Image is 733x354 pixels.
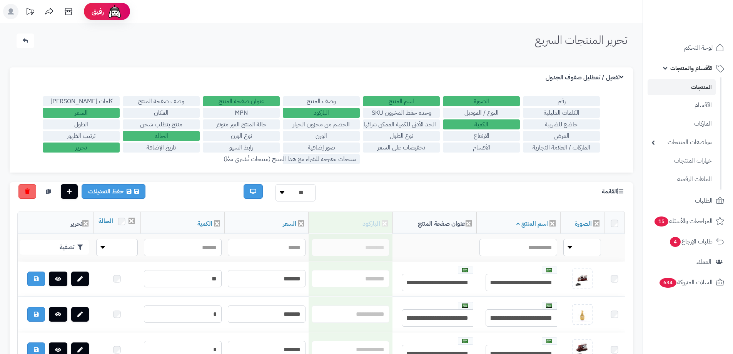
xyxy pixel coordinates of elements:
[670,237,681,247] span: 4
[648,39,728,57] a: لوحة التحكم
[20,240,89,255] button: تصفية
[43,96,120,106] label: كلمات [PERSON_NAME]
[462,304,468,308] img: العربية
[546,268,552,272] img: العربية
[575,219,592,228] a: الصورة
[648,97,716,114] a: الأقسام
[655,216,669,226] span: 15
[462,339,468,343] img: العربية
[283,96,360,106] label: وصف المنتج
[363,108,440,118] label: وحده حفظ المخزون SKU
[443,96,520,106] label: الصورة
[283,143,360,153] label: صور إضافية
[283,154,360,164] label: منتجات مقترحة للشراء مع هذا المنتج (منتجات تُشترى معًا)
[18,212,93,234] th: تحرير
[695,195,713,206] span: الطلبات
[283,131,360,141] label: الوزن
[670,63,713,74] span: الأقسام والمنتجات
[92,7,104,16] span: رفيق
[516,219,548,228] a: اسم المنتج
[523,119,600,129] label: خاضع للضريبة
[546,74,625,81] h3: تفعيل / تعطليل صفوف الجدول
[443,119,520,129] label: الكمية
[203,119,280,129] label: حالة المنتج الغير متوفر
[659,277,676,288] span: 634
[684,42,713,53] span: لوحة التحكم
[535,34,627,46] h1: تحرير المنتجات السريع
[203,96,280,106] label: عنوان صفحة المنتج
[392,212,476,234] th: عنوان صفحة المنتج
[669,236,713,247] span: طلبات الإرجاع
[546,304,552,308] img: العربية
[283,119,360,129] label: الخصم من مخزون الخيار
[99,216,113,226] a: الحالة
[523,108,600,118] label: الكلمات الدليلية
[546,339,552,343] img: العربية
[681,18,726,34] img: logo-2.png
[203,143,280,153] label: رابط السيو
[648,171,716,188] a: الملفات الرقمية
[696,257,711,267] span: العملاء
[648,273,728,292] a: السلات المتروكة634
[523,96,600,106] label: رقم
[123,108,200,118] label: المكان
[443,131,520,141] label: الارتفاع
[197,219,212,228] a: الكمية
[648,116,716,132] a: الماركات
[443,143,520,153] label: الأقسام
[363,119,440,129] label: الحد الأدنى للكمية الممكن شرائها
[648,79,716,95] a: المنتجات
[523,143,600,153] label: الماركات / العلامة التجارية
[123,96,200,106] label: وصف صفحة المنتج
[648,232,728,251] a: طلبات الإرجاع4
[648,253,728,271] a: العملاء
[654,216,713,226] span: المراجعات والأسئلة
[123,131,200,141] label: الحالة
[123,119,200,129] label: منتج يتطلب شحن
[648,153,716,169] a: خيارات المنتجات
[602,188,625,195] h3: القائمة
[363,143,440,153] label: تخفيضات على السعر
[363,96,440,106] label: اسم المنتج
[462,268,468,272] img: العربية
[443,108,520,118] label: النوع / الموديل
[82,184,145,199] a: حفظ التعديلات
[648,191,728,210] a: الطلبات
[283,219,296,228] a: السعر
[648,212,728,230] a: المراجعات والأسئلة15
[203,131,280,141] label: نوع الوزن
[363,131,440,141] label: نوع الطول
[523,131,600,141] label: العرض
[43,131,120,141] label: ترتيب الظهور
[43,108,120,118] label: السعر
[43,119,120,129] label: الطول
[107,4,122,19] img: ai-face.png
[123,143,200,153] label: تاريخ الإضافة
[203,108,280,118] label: MPN
[648,134,716,151] a: مواصفات المنتجات
[362,219,380,228] a: الباركود
[20,4,40,21] a: تحديثات المنصة
[43,143,120,153] label: تحرير
[659,277,713,288] span: السلات المتروكة
[283,108,360,118] label: الباركود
